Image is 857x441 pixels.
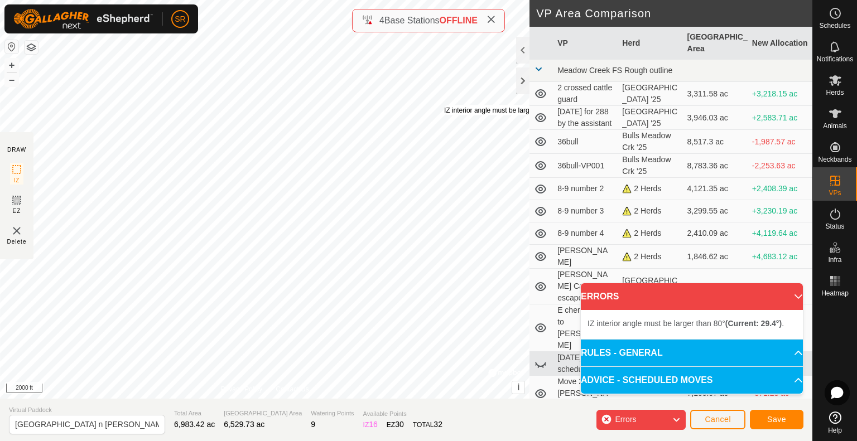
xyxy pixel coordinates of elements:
span: 9 [311,420,315,429]
td: +4,119.64 ac [748,222,812,245]
td: +4,683.12 ac [748,245,812,269]
td: -2,253.63 ac [748,154,812,178]
img: Gallagher Logo [13,9,153,29]
div: IZ interior angle must be larger than 80° . [444,105,613,115]
span: Notifications [817,56,853,62]
button: Save [750,410,803,429]
p-accordion-header: RULES - GENERAL [581,340,803,366]
span: 30 [395,420,404,429]
div: 2 Herds [622,205,678,217]
span: Save [767,415,786,424]
span: ERRORS [581,290,619,303]
td: -1,987.57 ac [748,130,812,154]
td: [DATE] scheduled [553,352,618,376]
span: 16 [369,420,378,429]
button: Reset Map [5,40,18,54]
span: Virtual Paddock [9,405,165,415]
span: Heatmap [821,290,849,297]
div: TOTAL [413,419,442,430]
span: [GEOGRAPHIC_DATA] Area [224,409,302,418]
div: Bulls Meadow Crk '25 [622,130,678,153]
td: 36bull-VP001 [553,154,618,178]
th: New Allocation [748,27,812,60]
span: Animals [823,123,847,129]
td: 3,946.03 ac [683,106,748,130]
p-accordion-header: ERRORS [581,283,803,310]
div: 2 Herds [622,251,678,263]
span: RULES - GENERAL [581,346,663,360]
td: 2 crossed cattle guard [553,82,618,106]
td: 36bull [553,130,618,154]
span: Help [828,427,842,434]
span: Watering Points [311,409,354,418]
div: Bulls Meadow Crk '25 [622,154,678,177]
td: 2,410.09 ac [683,222,748,245]
td: 8-9 number 4 [553,222,618,245]
a: Help [813,407,857,438]
div: DRAW [7,146,26,154]
th: [GEOGRAPHIC_DATA] Area [683,27,748,60]
span: 32 [434,420,442,429]
span: VPs [829,190,841,196]
td: 1,846.62 ac [683,245,748,269]
span: Available Points [363,409,442,419]
button: Map Layers [25,41,38,54]
span: IZ [14,176,20,185]
div: [GEOGRAPHIC_DATA] '25 [622,275,678,298]
div: 2 Herds [622,227,678,239]
span: EZ [13,207,21,215]
td: 3,299.55 ac [683,200,748,222]
button: i [512,381,524,394]
button: + [5,59,18,72]
span: 6,983.42 ac [174,420,215,429]
span: Status [825,223,844,230]
a: Privacy Policy [221,384,263,394]
div: [GEOGRAPHIC_DATA] '25 [622,82,678,105]
span: Total Area [174,409,215,418]
button: Cancel [690,410,745,429]
td: [PERSON_NAME] [553,245,618,269]
span: Infra [828,256,841,263]
div: [GEOGRAPHIC_DATA] '25 [622,106,678,129]
td: +3,218.15 ac [748,82,812,106]
span: ADVICE - SCHEDULED MOVES [581,374,712,387]
td: +2,408.39 ac [748,178,812,200]
div: EZ [387,419,404,430]
button: – [5,73,18,86]
div: 2 Herds [622,183,678,195]
span: OFFLINE [440,16,478,25]
td: 3,311.58 ac [683,82,748,106]
img: VP [10,224,23,238]
td: 4,121.35 ac [683,178,748,200]
td: +3,230.19 ac [748,200,812,222]
span: SR [175,13,185,25]
span: 4 [379,16,384,25]
td: 8,517.3 ac [683,130,748,154]
p-accordion-header: ADVICE - SCHEDULED MOVES [581,367,803,394]
span: Schedules [819,22,850,29]
td: Move 2 [PERSON_NAME] [553,376,618,411]
td: 1,861.05 ac [683,269,748,304]
td: [DATE] for 288 by the assistant [553,106,618,130]
span: Delete [7,238,27,246]
th: VP [553,27,618,60]
b: (Current: 29.4°) [725,319,782,328]
span: IZ interior angle must be larger than 80° . [588,319,784,328]
span: 6,529.73 ac [224,420,264,429]
span: i [517,382,519,392]
span: Meadow Creek FS Rough outline [557,66,672,75]
div: IZ [363,419,378,430]
p-accordion-content: ERRORS [581,310,803,339]
span: Base Stations [384,16,440,25]
td: 8-9 number 3 [553,200,618,222]
span: Herds [826,89,844,96]
td: 8,783.36 ac [683,154,748,178]
td: 8-9 number 2 [553,178,618,200]
h2: VP Area Comparison [536,7,812,20]
td: E cherry creek to [PERSON_NAME] [553,304,618,352]
span: Errors [615,415,636,424]
td: [PERSON_NAME] Catch escapees [553,269,618,304]
th: Herd [618,27,682,60]
span: Neckbands [818,156,851,163]
span: Cancel [705,415,731,424]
